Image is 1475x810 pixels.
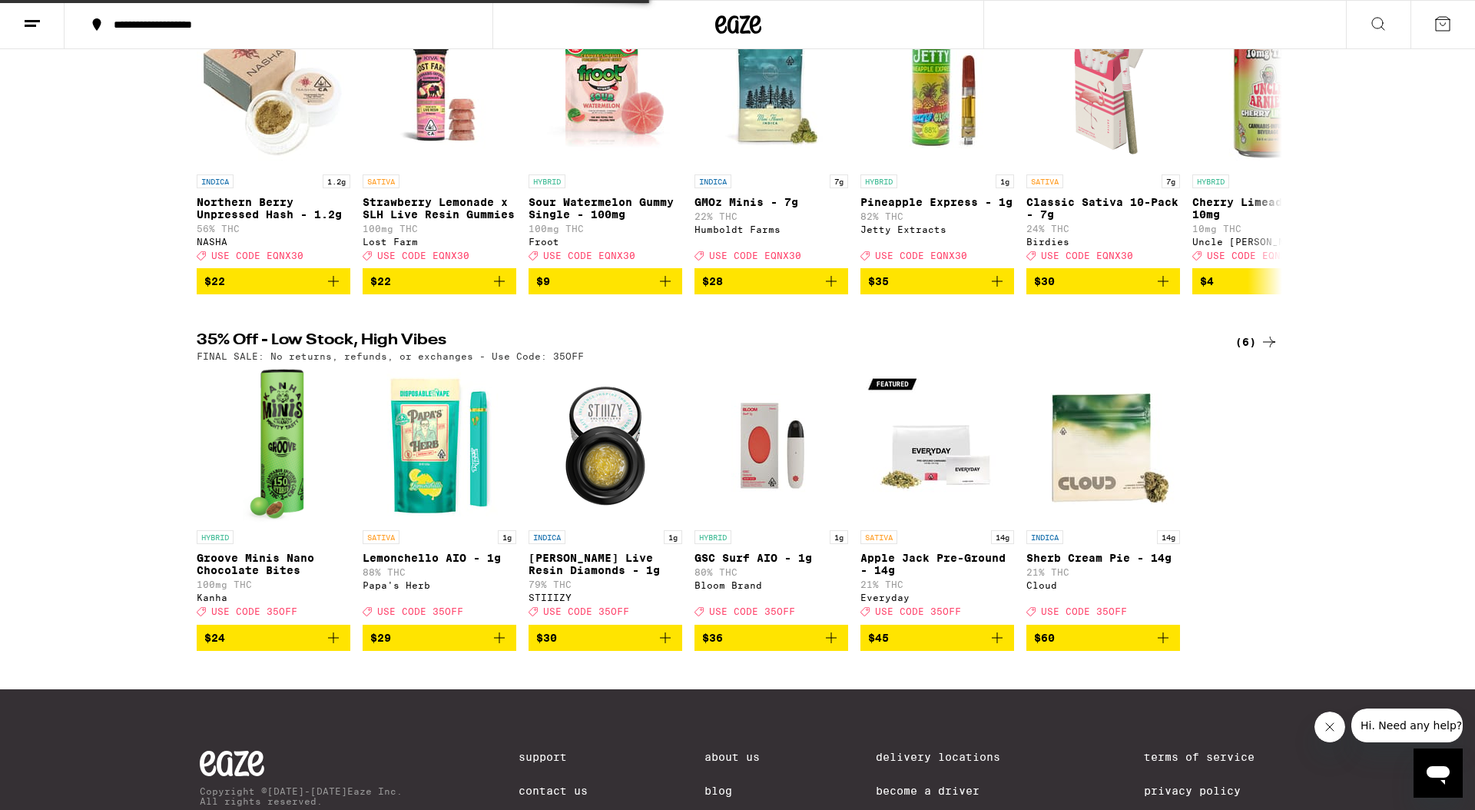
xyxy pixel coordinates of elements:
[860,268,1014,294] button: Add to bag
[1235,333,1278,351] a: (6)
[860,369,1014,523] img: Everyday - Apple Jack Pre-Ground - 14g
[370,632,391,644] span: $29
[1414,749,1463,798] iframe: Button to launch messaging window
[704,751,760,763] a: About Us
[860,593,1014,603] div: Everyday
[694,13,848,268] a: Open page for GMOz Minis - 7g from Humboldt Farms
[1041,607,1127,617] span: USE CODE 35OFF
[830,530,848,544] p: 1g
[1144,785,1275,797] a: Privacy Policy
[1041,251,1133,261] span: USE CODE EQNX30
[694,211,848,221] p: 22% THC
[363,13,516,167] img: Lost Farm - Strawberry Lemonade x SLH Live Resin Gummies
[363,174,399,188] p: SATIVA
[529,268,682,294] button: Add to bag
[702,275,723,287] span: $28
[868,275,889,287] span: $35
[1026,224,1180,234] p: 24% THC
[377,251,469,261] span: USE CODE EQNX30
[1026,580,1180,590] div: Cloud
[197,530,234,544] p: HYBRID
[529,530,565,544] p: INDICA
[363,552,516,564] p: Lemonchello AIO - 1g
[529,174,565,188] p: HYBRID
[363,369,516,624] a: Open page for Lemonchello AIO - 1g from Papa's Herb
[1192,224,1346,234] p: 10mg THC
[377,607,463,617] span: USE CODE 35OFF
[197,593,350,603] div: Kanha
[860,530,897,544] p: SATIVA
[704,785,760,797] a: Blog
[1026,530,1063,544] p: INDICA
[197,625,350,651] button: Add to bag
[197,174,234,188] p: INDICA
[197,196,350,221] p: Northern Berry Unpressed Hash - 1.2g
[363,13,516,268] a: Open page for Strawberry Lemonade x SLH Live Resin Gummies from Lost Farm
[1192,13,1346,167] img: Uncle Arnie's - Cherry Limeade 7.5oz - 10mg
[370,275,391,287] span: $22
[363,237,516,247] div: Lost Farm
[1026,625,1180,651] button: Add to bag
[200,786,403,806] p: Copyright © [DATE]-[DATE] Eaze Inc. All rights reserved.
[1314,712,1345,742] iframe: Close message
[529,13,682,167] img: Froot - Sour Watermelon Gummy Single - 100mg
[529,13,682,268] a: Open page for Sour Watermelon Gummy Single - 100mg from Froot
[1192,237,1346,247] div: Uncle [PERSON_NAME]'s
[694,369,848,523] img: Bloom Brand - GSC Surf AIO - 1g
[197,268,350,294] button: Add to bag
[830,174,848,188] p: 7g
[197,369,350,624] a: Open page for Groove Minis Nano Chocolate Bites from Kanha
[363,196,516,221] p: Strawberry Lemonade x SLH Live Resin Gummies
[1026,552,1180,564] p: Sherb Cream Pie - 14g
[363,224,516,234] p: 100mg THC
[1192,268,1346,294] button: Add to bag
[1192,13,1346,268] a: Open page for Cherry Limeade 7.5oz - 10mg from Uncle Arnie's
[363,580,516,590] div: Papa's Herb
[860,625,1014,651] button: Add to bag
[694,580,848,590] div: Bloom Brand
[694,174,731,188] p: INDICA
[197,579,350,589] p: 100mg THC
[694,552,848,564] p: GSC Surf AIO - 1g
[868,632,889,644] span: $45
[529,237,682,247] div: Froot
[529,593,682,603] div: STIIIZY
[709,251,801,261] span: USE CODE EQNX30
[529,369,682,523] img: STIIIZY - Mochi Gelato Live Resin Diamonds - 1g
[664,530,682,544] p: 1g
[876,751,1028,763] a: Delivery Locations
[498,530,516,544] p: 1g
[996,174,1014,188] p: 1g
[860,552,1014,576] p: Apple Jack Pre-Ground - 14g
[875,251,967,261] span: USE CODE EQNX30
[529,224,682,234] p: 100mg THC
[991,530,1014,544] p: 14g
[363,567,516,577] p: 88% THC
[211,251,303,261] span: USE CODE EQNX30
[1034,275,1055,287] span: $30
[529,196,682,221] p: Sour Watermelon Gummy Single - 100mg
[197,237,350,247] div: NASHA
[860,211,1014,221] p: 82% THC
[860,224,1014,234] div: Jetty Extracts
[1026,13,1180,167] img: Birdies - Classic Sativa 10-Pack - 7g
[363,625,516,651] button: Add to bag
[197,333,1203,351] h2: 35% Off - Low Stock, High Vibes
[204,275,225,287] span: $22
[363,268,516,294] button: Add to bag
[543,251,635,261] span: USE CODE EQNX30
[694,224,848,234] div: Humboldt Farms
[519,751,588,763] a: Support
[694,369,848,624] a: Open page for GSC Surf AIO - 1g from Bloom Brand
[197,224,350,234] p: 56% THC
[197,351,584,361] p: FINAL SALE: No returns, refunds, or exchanges - Use Code: 35OFF
[529,579,682,589] p: 79% THC
[1026,567,1180,577] p: 21% THC
[1034,632,1055,644] span: $60
[1144,751,1275,763] a: Terms of Service
[519,785,588,797] a: Contact Us
[211,607,297,617] span: USE CODE 35OFF
[860,196,1014,208] p: Pineapple Express - 1g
